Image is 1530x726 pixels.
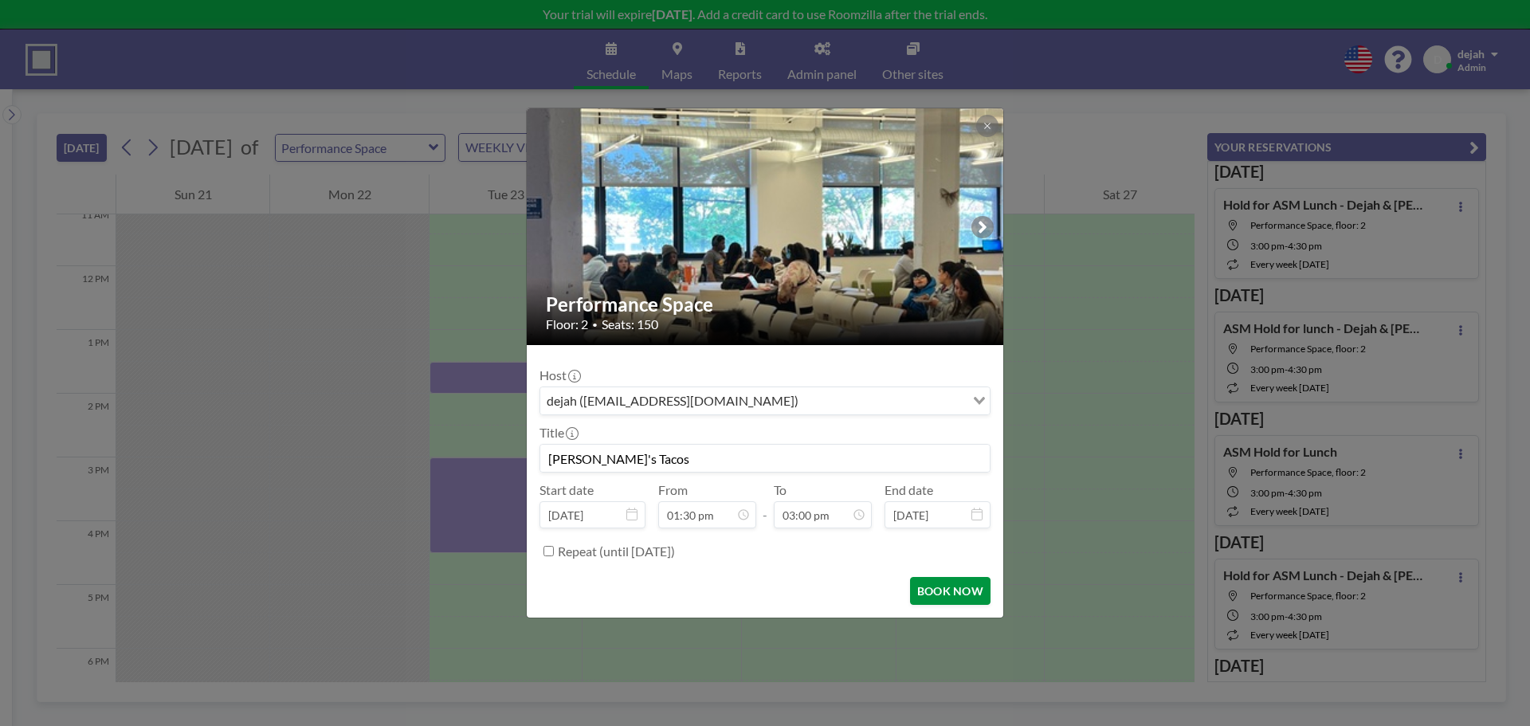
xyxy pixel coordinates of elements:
span: Floor: 2 [546,316,588,332]
h2: Performance Space [546,292,986,316]
span: Seats: 150 [602,316,658,332]
input: dejah's reservation [540,445,990,472]
span: dejah ([EMAIL_ADDRESS][DOMAIN_NAME]) [543,390,802,411]
label: Start date [539,482,594,498]
label: From [658,482,688,498]
label: Title [539,425,577,441]
label: To [774,482,787,498]
label: Host [539,367,579,383]
span: • [592,319,598,331]
label: End date [885,482,933,498]
span: - [763,488,767,523]
input: Search for option [803,390,963,411]
button: BOOK NOW [910,577,991,605]
label: Repeat (until [DATE]) [558,544,675,559]
div: Search for option [540,387,990,414]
